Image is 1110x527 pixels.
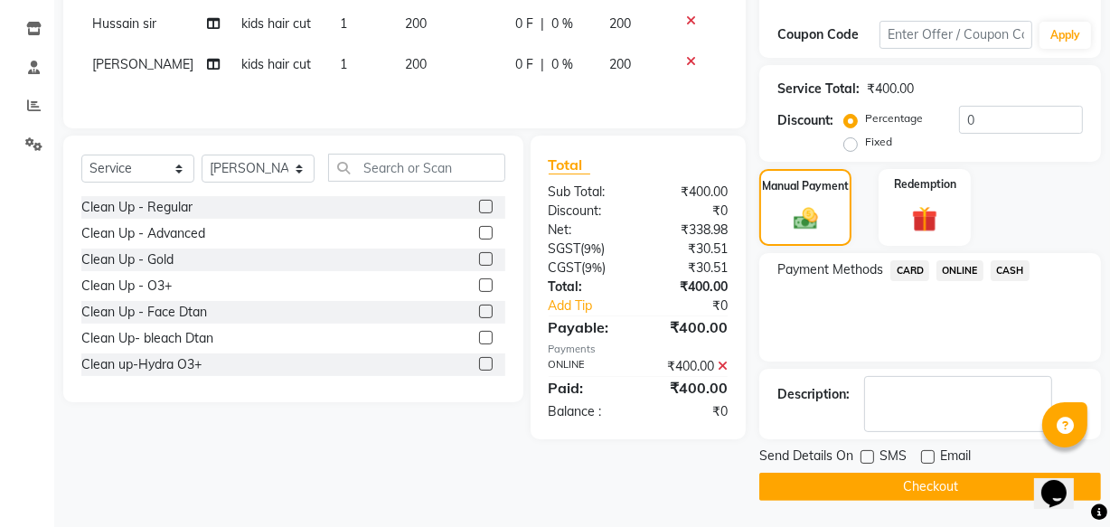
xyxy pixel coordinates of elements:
button: Checkout [759,473,1101,501]
span: 0 % [551,14,573,33]
span: SGST [549,240,581,257]
label: Percentage [865,110,923,127]
div: ( ) [535,240,638,259]
div: ₹0 [655,296,741,315]
span: 200 [405,56,427,72]
input: Enter Offer / Coupon Code [880,21,1032,49]
div: Clean Up - Gold [81,250,174,269]
div: ( ) [535,259,638,278]
div: ₹400.00 [638,377,741,399]
span: 0 F [515,14,533,33]
div: Payments [549,342,729,357]
label: Fixed [865,134,892,150]
div: Paid: [535,377,638,399]
div: Net: [535,221,638,240]
span: 0 F [515,55,533,74]
div: ₹338.98 [638,221,741,240]
span: CGST [549,259,582,276]
span: 200 [609,56,631,72]
div: Clean Up- bleach Dtan [81,329,213,348]
span: 1 [340,15,347,32]
div: ₹400.00 [638,183,741,202]
span: ONLINE [936,260,983,281]
div: ₹30.51 [638,259,741,278]
div: Description: [777,385,850,404]
span: CASH [991,260,1030,281]
div: ₹400.00 [638,357,741,376]
span: 200 [609,15,631,32]
div: Clean Up - O3+ [81,277,172,296]
img: _cash.svg [786,205,825,233]
input: Search or Scan [328,154,505,182]
div: Clean up-Hydra O3+ [81,355,202,374]
span: [PERSON_NAME] [92,56,193,72]
span: 200 [405,15,427,32]
div: Clean Up - Regular [81,198,193,217]
span: 9% [585,241,602,256]
div: ONLINE [535,357,638,376]
div: Discount: [777,111,833,130]
button: Apply [1039,22,1091,49]
img: _gift.svg [904,203,945,235]
span: kids hair cut [241,15,311,32]
span: 1 [340,56,347,72]
div: Service Total: [777,80,860,99]
div: Clean Up - Face Dtan [81,303,207,322]
span: | [541,14,544,33]
span: kids hair cut [241,56,311,72]
a: Add Tip [535,296,655,315]
span: 9% [586,260,603,275]
span: Email [940,447,971,469]
div: ₹30.51 [638,240,741,259]
label: Redemption [894,176,956,193]
span: Payment Methods [777,260,883,279]
div: Balance : [535,402,638,421]
div: Coupon Code [777,25,880,44]
iframe: chat widget [1034,455,1092,509]
span: SMS [880,447,907,469]
span: 0 % [551,55,573,74]
div: Sub Total: [535,183,638,202]
div: ₹400.00 [867,80,914,99]
div: ₹0 [638,202,741,221]
div: Discount: [535,202,638,221]
div: Clean Up - Advanced [81,224,205,243]
div: Payable: [535,316,638,338]
span: CARD [890,260,929,281]
span: Total [549,155,590,174]
span: | [541,55,544,74]
span: Send Details On [759,447,853,469]
div: ₹0 [638,402,741,421]
span: Hussain sir [92,15,156,32]
div: ₹400.00 [638,316,741,338]
label: Manual Payment [762,178,849,194]
div: ₹400.00 [638,278,741,296]
div: Total: [535,278,638,296]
